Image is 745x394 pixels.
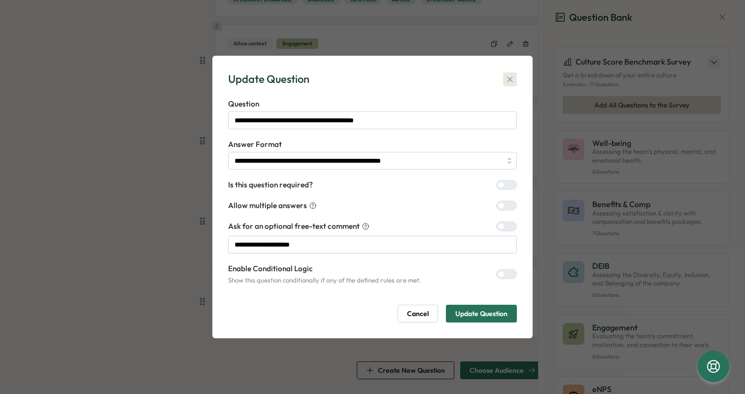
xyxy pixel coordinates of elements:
[228,200,307,211] span: Allow multiple answers
[407,305,429,322] span: Cancel
[398,305,438,322] button: Cancel
[228,221,360,232] span: Ask for an optional free-text comment
[228,139,517,150] label: Answer Format
[228,276,421,285] p: Show this question conditionally if any of the defined rules are met.
[228,179,313,190] label: Is this question required?
[446,305,517,322] button: Update Question
[455,305,508,322] span: Update Question
[228,72,309,87] div: Update Question
[228,99,517,109] label: Question
[228,263,421,274] label: Enable Conditional Logic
